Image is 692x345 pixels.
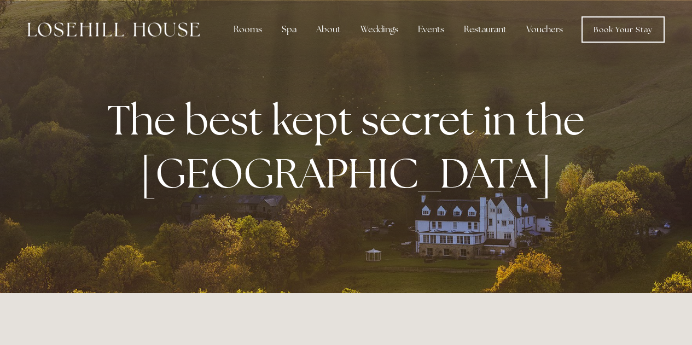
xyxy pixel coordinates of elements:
[455,19,515,40] div: Restaurant
[352,19,407,40] div: Weddings
[27,22,200,37] img: Losehill House
[517,19,572,40] a: Vouchers
[107,93,594,200] strong: The best kept secret in the [GEOGRAPHIC_DATA]
[409,19,453,40] div: Events
[225,19,271,40] div: Rooms
[273,19,305,40] div: Spa
[307,19,350,40] div: About
[581,16,665,43] a: Book Your Stay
